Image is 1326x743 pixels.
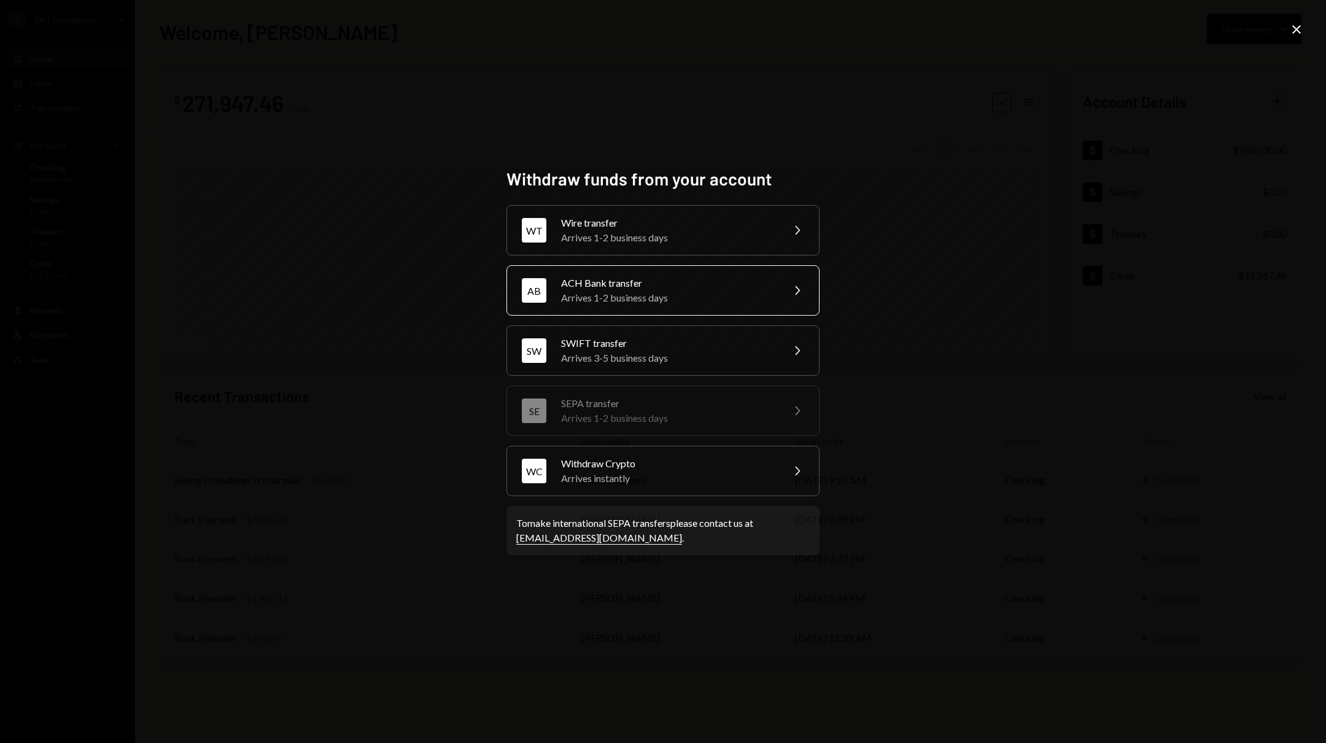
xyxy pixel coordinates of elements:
div: SEPA transfer [561,396,775,411]
div: Withdraw Crypto [561,456,775,471]
div: Arrives 3-5 business days [561,351,775,365]
div: Arrives instantly [561,471,775,486]
div: Arrives 1-2 business days [561,230,775,245]
button: SWSWIFT transferArrives 3-5 business days [506,325,820,376]
div: Arrives 1-2 business days [561,411,775,426]
div: SW [522,338,546,363]
div: WT [522,218,546,243]
button: SESEPA transferArrives 1-2 business days [506,386,820,436]
button: WCWithdraw CryptoArrives instantly [506,446,820,496]
button: ABACH Bank transferArrives 1-2 business days [506,265,820,316]
div: SE [522,399,546,423]
button: WTWire transferArrives 1-2 business days [506,205,820,255]
div: AB [522,278,546,303]
h2: Withdraw funds from your account [506,167,820,191]
div: ACH Bank transfer [561,276,775,290]
div: Wire transfer [561,216,775,230]
div: WC [522,459,546,483]
div: Arrives 1-2 business days [561,290,775,305]
a: [EMAIL_ADDRESS][DOMAIN_NAME] [516,532,682,545]
div: To make international SEPA transfers please contact us at . [516,516,810,545]
div: SWIFT transfer [561,336,775,351]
